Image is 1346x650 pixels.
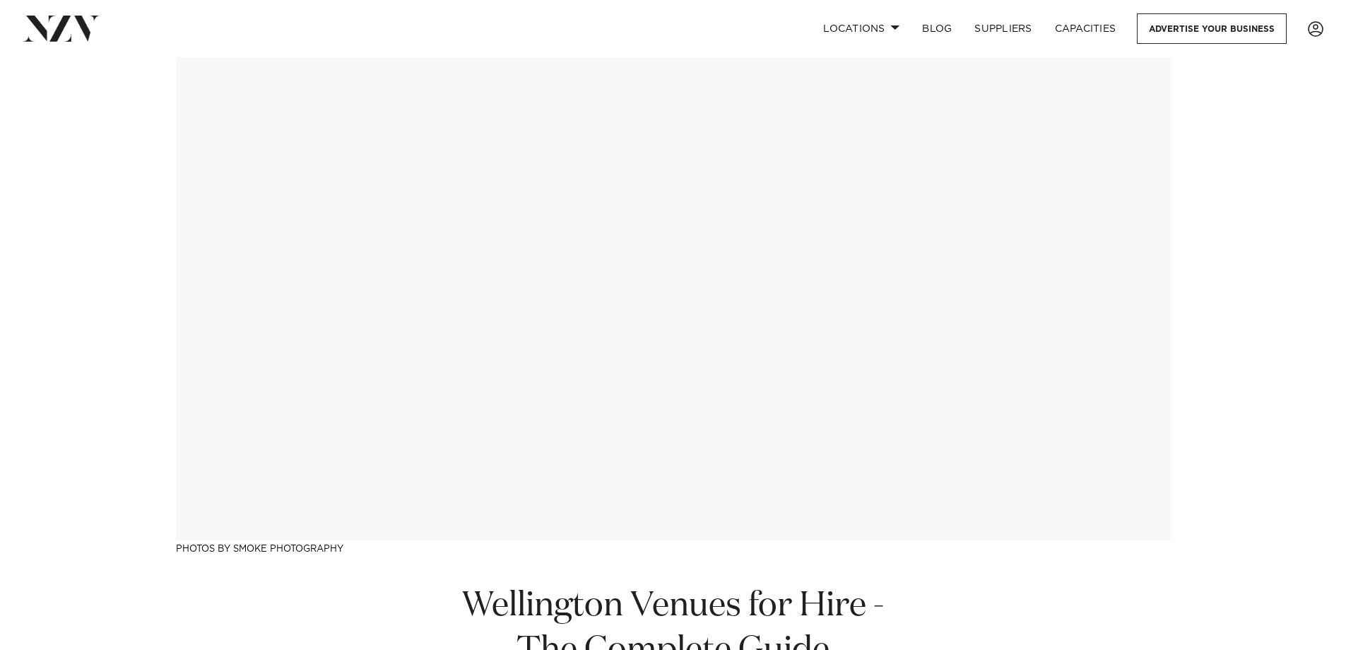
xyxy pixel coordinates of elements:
a: BLOG [911,13,963,44]
a: SUPPLIERS [963,13,1043,44]
a: Capacities [1044,13,1128,44]
a: Advertise your business [1137,13,1287,44]
img: nzv-logo.png [23,16,100,41]
a: Photos by Smoke Photography [176,545,343,554]
a: Locations [812,13,911,44]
